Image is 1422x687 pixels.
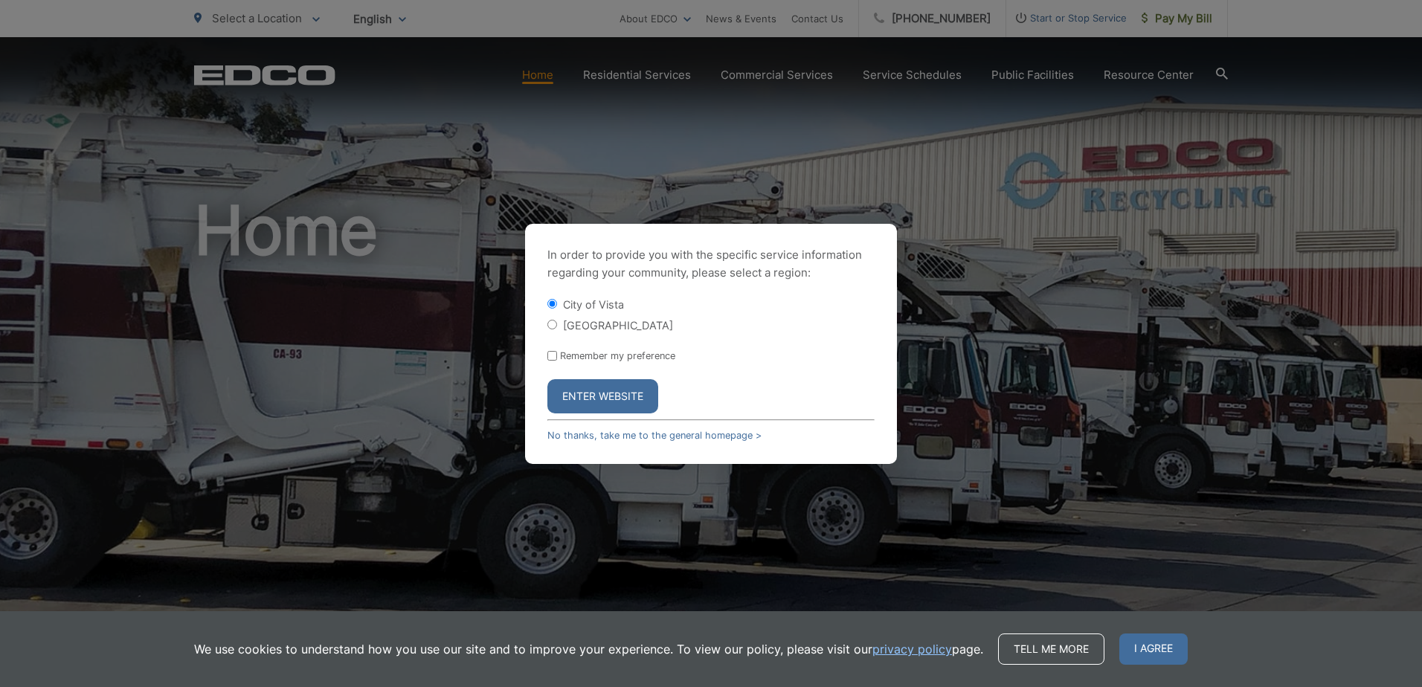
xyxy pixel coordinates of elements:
button: Enter Website [547,379,658,413]
p: We use cookies to understand how you use our site and to improve your experience. To view our pol... [194,640,983,658]
span: I agree [1119,633,1188,665]
a: No thanks, take me to the general homepage > [547,430,762,441]
label: City of Vista [563,298,624,311]
a: privacy policy [872,640,952,658]
a: Tell me more [998,633,1104,665]
label: Remember my preference [560,350,675,361]
label: [GEOGRAPHIC_DATA] [563,319,673,332]
p: In order to provide you with the specific service information regarding your community, please se... [547,246,875,282]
